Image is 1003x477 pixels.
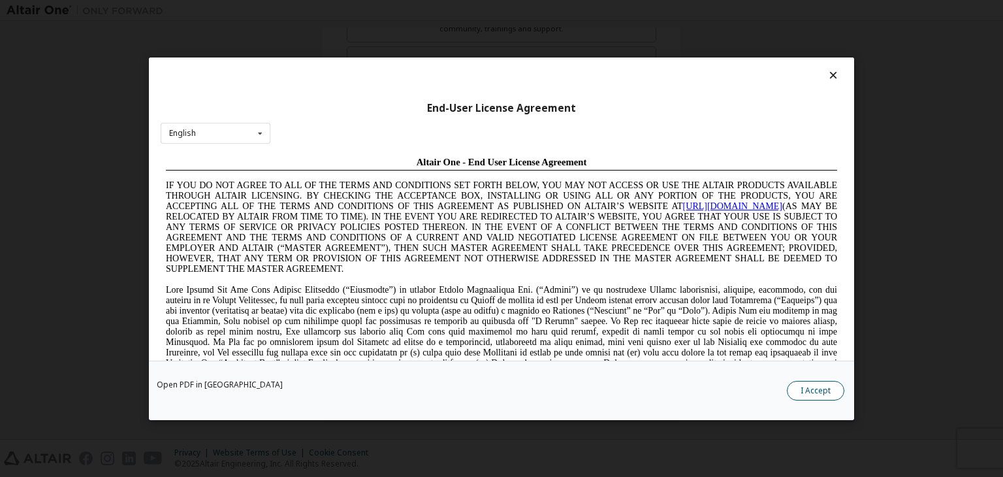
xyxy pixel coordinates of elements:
[522,50,622,59] a: [URL][DOMAIN_NAME]
[5,29,677,122] span: IF YOU DO NOT AGREE TO ALL OF THE TERMS AND CONDITIONS SET FORTH BELOW, YOU MAY NOT ACCESS OR USE...
[787,381,844,401] button: I Accept
[169,129,196,137] div: English
[256,5,426,16] span: Altair One - End User License Agreement
[157,381,283,389] a: Open PDF in [GEOGRAPHIC_DATA]
[5,133,677,227] span: Lore Ipsumd Sit Ame Cons Adipisc Elitseddo (“Eiusmodte”) in utlabor Etdolo Magnaaliqua Eni. (“Adm...
[161,101,842,114] div: End-User License Agreement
